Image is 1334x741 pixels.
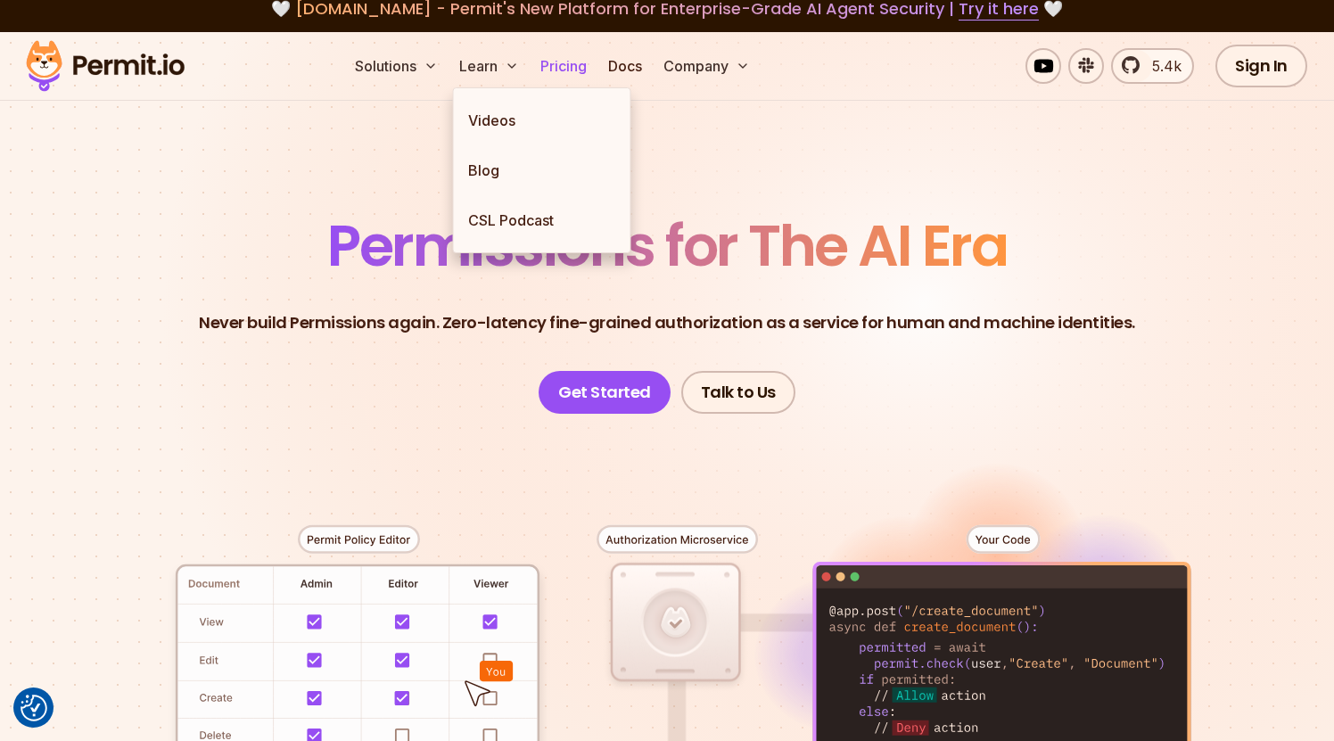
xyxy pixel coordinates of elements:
img: Permit logo [18,36,193,96]
span: Permissions for The AI Era [327,206,1007,285]
a: Blog [454,145,630,195]
span: 5.4k [1141,55,1182,77]
a: 5.4k [1111,48,1194,84]
a: Videos [454,95,630,145]
button: Learn [452,48,526,84]
a: Get Started [539,371,671,414]
button: Company [656,48,757,84]
a: Sign In [1215,45,1307,87]
a: Pricing [533,48,594,84]
a: Talk to Us [681,371,795,414]
a: Docs [601,48,649,84]
button: Consent Preferences [21,695,47,721]
button: Solutions [348,48,445,84]
a: CSL Podcast [454,195,630,245]
p: Never build Permissions again. Zero-latency fine-grained authorization as a service for human and... [199,310,1135,335]
img: Revisit consent button [21,695,47,721]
